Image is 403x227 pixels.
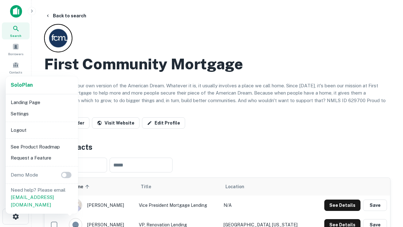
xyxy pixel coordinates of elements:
a: SoloPlan [11,81,33,89]
li: Logout [8,125,76,136]
li: Settings [8,108,76,119]
a: [EMAIL_ADDRESS][DOMAIN_NAME] [11,195,54,207]
li: Landing Page [8,97,76,108]
p: Need help? Please email [11,186,73,209]
p: Demo Mode [8,171,41,179]
li: Request a Feature [8,152,76,164]
strong: Solo Plan [11,82,33,88]
iframe: Chat Widget [372,156,403,187]
li: See Product Roadmap [8,141,76,153]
